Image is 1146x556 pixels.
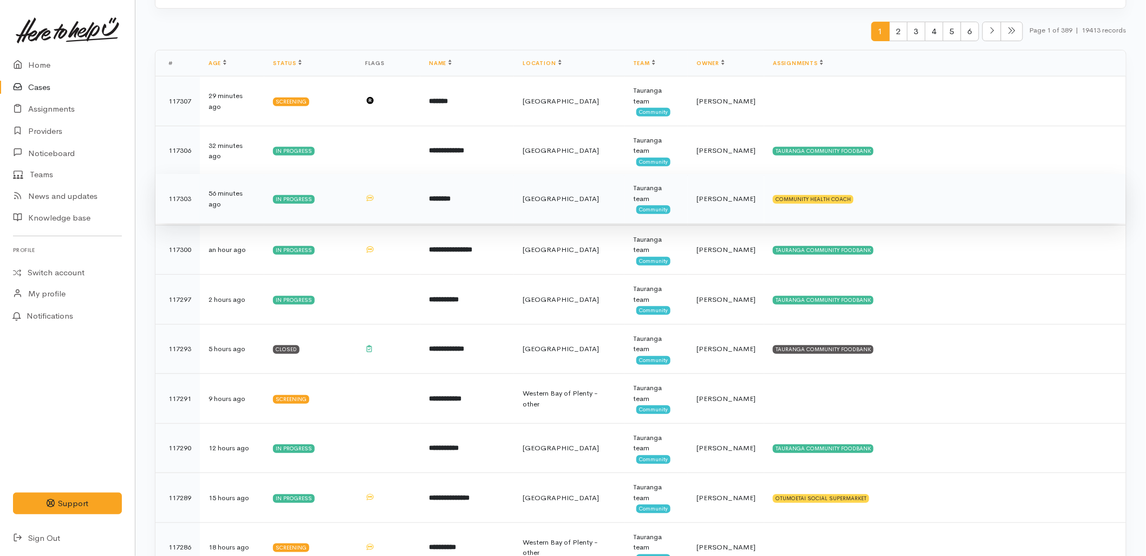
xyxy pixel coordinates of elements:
span: [GEOGRAPHIC_DATA] [523,96,599,106]
span: [PERSON_NAME] [696,146,756,155]
span: [PERSON_NAME] [696,493,756,502]
div: TAURANGA COMMUNITY FOODBANK [773,296,874,305]
span: 1 [871,22,890,42]
span: 5 [943,22,961,42]
div: TAURANGA COMMUNITY FOODBANK [773,147,874,156]
span: [GEOGRAPHIC_DATA] [523,295,599,304]
div: In progress [273,444,315,453]
a: Age [209,60,226,67]
a: Owner [696,60,725,67]
span: [GEOGRAPHIC_DATA] [523,344,599,353]
div: Screening [273,98,309,106]
span: [PERSON_NAME] [696,245,756,254]
div: OTUMOETAI SOCIAL SUPERMARKET [773,494,869,503]
div: Closed [273,345,299,354]
td: 117307 [155,76,200,126]
a: Location [523,60,561,67]
button: Support [13,493,122,515]
a: Name [429,60,452,67]
td: 15 hours ago [200,473,264,523]
div: In progress [273,195,315,204]
span: [PERSON_NAME] [696,96,756,106]
span: Community [636,405,670,414]
span: Community [636,356,670,365]
div: In progress [273,246,315,255]
div: In progress [273,296,315,305]
div: Screening [273,544,309,552]
td: an hour ago [200,225,264,275]
div: Screening [273,395,309,404]
span: [PERSON_NAME] [696,443,756,452]
li: Next page [982,22,1001,42]
div: Tauranga team [633,283,679,305]
div: Tauranga team [633,333,679,354]
span: [PERSON_NAME] [696,194,756,203]
td: 2 hours ago [200,275,264,325]
span: [GEOGRAPHIC_DATA] [523,146,599,155]
li: Last page [1001,22,1023,42]
span: Community [636,306,670,315]
span: [PERSON_NAME] [696,344,756,353]
div: TAURANGA COMMUNITY FOODBANK [773,345,874,354]
span: Western Bay of Plenty - other [523,389,598,409]
span: 2 [889,22,908,42]
a: Status [273,60,302,67]
td: 117293 [155,324,200,374]
span: 4 [925,22,943,42]
div: TAURANGA COMMUNITY FOODBANK [773,246,874,255]
div: Tauranga team [633,383,679,404]
span: [GEOGRAPHIC_DATA] [523,443,599,452]
span: Community [636,257,670,266]
td: 12 hours ago [200,423,264,473]
div: In progress [273,147,315,156]
span: Community [636,108,670,117]
div: Tauranga team [633,135,679,156]
td: 117290 [155,423,200,473]
span: 3 [907,22,926,42]
span: Community [636,455,670,464]
div: Tauranga team [633,432,679,454]
span: Community [636,205,670,214]
div: COMMUNITY HEALTH COACH [773,195,854,204]
div: In progress [273,494,315,503]
div: Tauranga team [633,532,679,553]
th: Flags [356,50,420,76]
a: Assignments [773,60,823,67]
div: Tauranga team [633,85,679,106]
td: 9 hours ago [200,374,264,424]
span: | [1076,25,1079,35]
td: 117291 [155,374,200,424]
div: Tauranga team [633,482,679,503]
td: 117306 [155,126,200,176]
span: [GEOGRAPHIC_DATA] [523,194,599,203]
a: Team [633,60,655,67]
small: Page 1 of 389 19413 records [1030,22,1127,50]
span: [PERSON_NAME] [696,295,756,304]
h6: Profile [13,243,122,257]
span: 6 [961,22,979,42]
td: 117300 [155,225,200,275]
td: 117289 [155,473,200,523]
span: Community [636,505,670,513]
td: 56 minutes ago [200,174,264,224]
div: Tauranga team [633,234,679,255]
div: TAURANGA COMMUNITY FOODBANK [773,444,874,453]
td: 29 minutes ago [200,76,264,126]
span: [PERSON_NAME] [696,394,756,403]
span: [PERSON_NAME] [696,542,756,552]
td: 117303 [155,174,200,224]
span: [GEOGRAPHIC_DATA] [523,245,599,254]
span: [GEOGRAPHIC_DATA] [523,493,599,502]
span: Community [636,158,670,166]
th: # [155,50,200,76]
div: Tauranga team [633,183,679,204]
td: 117297 [155,275,200,325]
td: 32 minutes ago [200,126,264,176]
td: 5 hours ago [200,324,264,374]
